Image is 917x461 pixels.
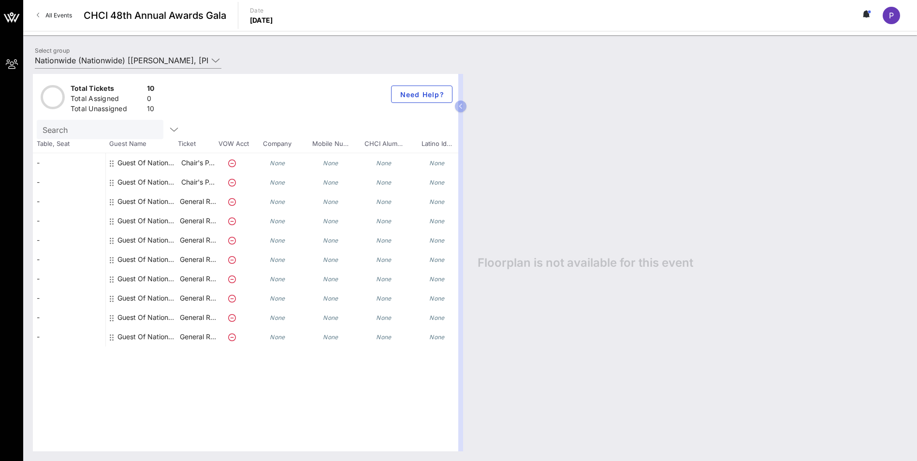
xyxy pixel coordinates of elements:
[323,314,338,321] i: None
[270,237,285,244] i: None
[178,327,217,346] p: General R…
[45,12,72,19] span: All Events
[250,6,273,15] p: Date
[117,211,178,230] div: Guest Of Nationwide
[323,295,338,302] i: None
[117,153,178,173] div: Guest Of Nationwide
[33,153,105,173] div: -
[178,153,217,173] p: Chair's P…
[376,179,392,186] i: None
[117,327,178,346] div: Guest Of Nationwide
[250,15,273,25] p: [DATE]
[376,314,392,321] i: None
[376,295,392,302] i: None
[478,256,693,270] span: Floorplan is not available for this event
[376,198,392,205] i: None
[429,217,445,225] i: None
[71,104,143,116] div: Total Unassigned
[178,192,217,211] p: General R…
[33,288,105,308] div: -
[33,269,105,288] div: -
[376,159,392,167] i: None
[270,217,285,225] i: None
[178,288,217,308] p: General R…
[323,198,338,205] i: None
[178,211,217,230] p: General R…
[217,139,250,149] span: VOW Acct
[429,198,445,205] i: None
[33,192,105,211] div: -
[270,256,285,263] i: None
[429,333,445,341] i: None
[323,275,338,283] i: None
[429,179,445,186] i: None
[357,139,410,149] span: CHCI Alum…
[117,192,178,211] div: Guest Of Nationwide
[117,230,178,250] div: Guest Of Nationwide
[31,8,78,23] a: All Events
[270,198,285,205] i: None
[33,327,105,346] div: -
[35,47,70,54] label: Select group
[117,269,178,288] div: Guest Of Nationwide
[323,237,338,244] i: None
[270,159,285,167] i: None
[270,333,285,341] i: None
[33,230,105,250] div: -
[376,217,392,225] i: None
[71,94,143,106] div: Total Assigned
[270,179,285,186] i: None
[270,295,285,302] i: None
[323,333,338,341] i: None
[376,256,392,263] i: None
[883,7,900,24] div: P
[250,139,304,149] span: Company
[147,104,155,116] div: 10
[117,288,178,308] div: Guest Of Nationwide
[33,308,105,327] div: -
[117,308,178,327] div: Guest Of Nationwide
[429,159,445,167] i: None
[178,269,217,288] p: General R…
[376,237,392,244] i: None
[376,333,392,341] i: None
[178,308,217,327] p: General R…
[84,8,226,23] span: CHCI 48th Annual Awards Gala
[399,90,444,99] span: Need Help?
[410,139,463,149] span: Latino Id…
[117,250,178,269] div: Guest Of Nationwide
[429,237,445,244] i: None
[178,173,217,192] p: Chair's P…
[429,314,445,321] i: None
[429,256,445,263] i: None
[429,295,445,302] i: None
[889,11,894,20] span: P
[304,139,357,149] span: Mobile Nu…
[323,256,338,263] i: None
[391,86,452,103] button: Need Help?
[323,159,338,167] i: None
[429,275,445,283] i: None
[270,314,285,321] i: None
[117,173,178,192] div: Guest Of Nationwide
[178,250,217,269] p: General R…
[376,275,392,283] i: None
[323,179,338,186] i: None
[270,275,285,283] i: None
[33,139,105,149] span: Table, Seat
[323,217,338,225] i: None
[178,139,217,149] span: Ticket
[105,139,178,149] span: Guest Name
[147,94,155,106] div: 0
[178,230,217,250] p: General R…
[33,173,105,192] div: -
[33,250,105,269] div: -
[71,84,143,96] div: Total Tickets
[147,84,155,96] div: 10
[33,211,105,230] div: -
